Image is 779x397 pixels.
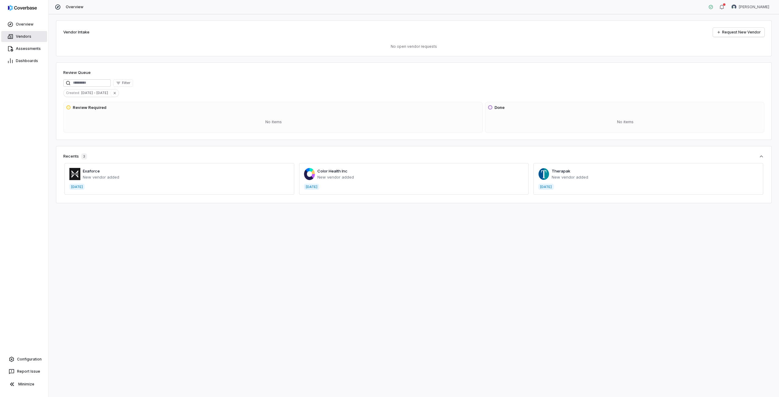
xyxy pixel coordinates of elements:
[494,105,505,111] h3: Done
[63,153,764,159] button: Recents3
[122,81,130,85] span: Filter
[63,29,89,35] h2: Vendor Intake
[1,55,47,66] a: Dashboards
[1,19,47,30] a: Overview
[66,5,83,9] span: Overview
[732,5,736,9] img: Jesse Nord avatar
[2,378,46,390] button: Minimize
[63,153,87,159] div: Recents
[113,79,133,87] button: Filter
[8,5,37,11] img: logo-D7KZi-bG.svg
[728,2,773,12] button: Jesse Nord avatar[PERSON_NAME]
[81,153,87,159] span: 3
[17,369,40,374] span: Report Issue
[73,105,107,111] h3: Review Required
[63,44,764,49] p: No open vendor requests
[317,169,348,173] a: Color Health Inc
[18,382,34,387] span: Minimize
[64,90,81,96] span: Created :
[81,90,110,96] span: [DATE] - [DATE]
[16,58,38,63] span: Dashboards
[1,43,47,54] a: Assessments
[713,28,764,37] a: Request New Vendor
[16,46,41,51] span: Assessments
[17,357,42,362] span: Configuration
[488,114,763,130] div: No items
[2,366,46,377] button: Report Issue
[16,34,31,39] span: Vendors
[2,354,46,365] a: Configuration
[1,31,47,42] a: Vendors
[16,22,33,27] span: Overview
[552,169,570,173] a: Therapak
[63,70,91,76] h1: Review Queue
[83,169,100,173] a: Exaforce
[739,5,769,9] span: [PERSON_NAME]
[66,114,481,130] div: No items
